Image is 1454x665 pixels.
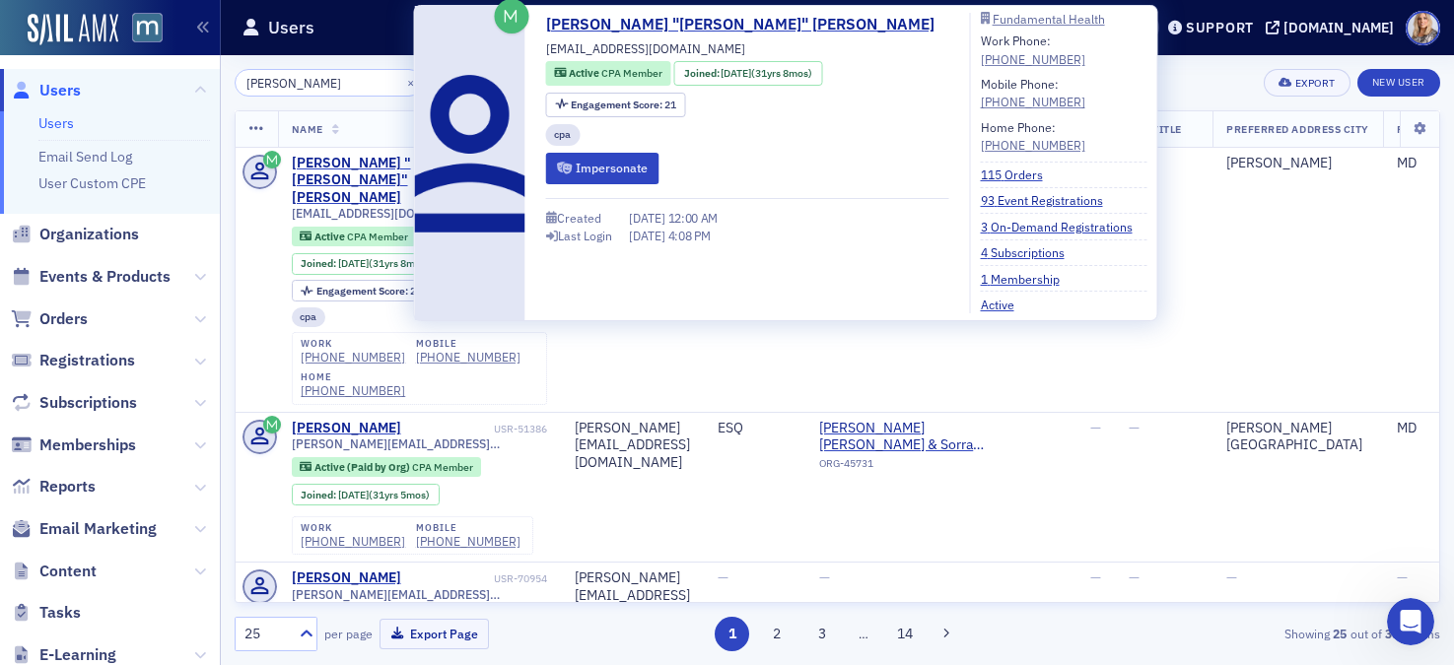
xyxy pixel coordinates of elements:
[39,266,171,288] span: Events & Products
[40,248,354,269] div: Recent message
[721,66,751,80] span: [DATE]
[300,230,407,242] a: Active CPA Member
[20,232,375,335] div: Recent messageProfile image for AidanOk, sounds good.[PERSON_NAME]•[DATE]
[301,383,405,398] div: [PHONE_NUMBER]
[324,625,373,642] label: per page
[38,174,146,192] a: User Custom CPE
[674,61,822,86] div: Joined: 1993-12-16 00:00:00
[981,218,1147,235] a: 3 On-Demand Registrations
[601,66,662,80] span: CPA Member
[292,155,491,207] div: [PERSON_NAME] "[PERSON_NAME]" [PERSON_NAME]
[292,280,432,301] div: Engagement Score: 21
[981,136,1085,154] a: [PHONE_NUMBER]
[40,382,329,403] div: We typically reply in under 4 minutes
[558,231,612,241] div: Last Login
[1129,419,1140,436] span: —
[1357,69,1440,97] a: New User
[11,561,97,582] a: Content
[404,572,547,585] div: USR-70954
[981,191,1118,209] a: 93 Event Registrations
[571,98,664,111] span: Engagement Score :
[721,66,812,82] div: (31yrs 8mos)
[301,257,338,270] span: Joined :
[39,392,137,414] span: Subscriptions
[546,124,581,147] div: cpa
[569,66,601,80] span: Active
[11,266,171,288] a: Events & Products
[301,371,405,383] div: home
[39,434,136,456] span: Memberships
[981,243,1079,261] a: 4 Subscriptions
[43,533,88,547] span: Home
[1387,598,1434,645] iframe: Intercom live chat
[416,338,520,350] div: mobile
[993,14,1105,25] div: Fundamental Health
[804,617,839,651] button: 3
[39,561,97,582] span: Content
[39,224,139,245] span: Organizations
[338,489,430,501] div: (31yrs 5mos)
[132,13,163,43] img: SailAMX
[1226,122,1369,136] span: Preferred Address City
[80,446,354,467] div: Status: All Systems Operational
[292,436,548,451] span: [PERSON_NAME][EMAIL_ADDRESS][DOMAIN_NAME]
[668,228,711,243] span: 4:08 PM
[338,256,369,270] span: [DATE]
[1226,568,1237,586] span: —
[301,350,405,365] a: [PHONE_NUMBER]
[380,619,489,649] button: Export Page
[11,434,136,456] a: Memberships
[39,140,355,173] p: Hi [PERSON_NAME]
[981,270,1074,288] a: 1 Membership
[244,624,288,644] div: 25
[546,93,686,117] div: Engagement Score: 21
[402,73,420,91] button: ×
[39,308,88,330] span: Orders
[416,534,520,549] a: [PHONE_NUMBER]
[40,278,80,317] img: Profile image for Aidan
[11,224,139,245] a: Organizations
[629,228,668,243] span: [DATE]
[571,100,676,110] div: 21
[416,350,520,365] a: [PHONE_NUMBER]
[981,50,1085,68] a: [PHONE_NUMBER]
[981,32,1085,68] div: Work Phone:
[39,350,135,371] span: Registrations
[554,66,661,82] a: Active CPA Member
[1129,568,1140,586] span: —
[11,350,135,371] a: Registrations
[981,75,1085,111] div: Mobile Phone:
[301,489,338,501] span: Joined :
[11,308,88,330] a: Orders
[338,257,430,270] div: (31yrs 8mos)
[301,534,405,549] a: [PHONE_NUMBER]
[981,118,1085,155] div: Home Phone:
[11,518,157,540] a: Email Marketing
[38,148,132,166] a: Email Send Log
[235,69,423,97] input: Search…
[404,423,547,435] div: USR-51386
[316,284,410,298] span: Engagement Score :
[1283,19,1394,36] div: [DOMAIN_NAME]
[412,460,473,474] span: CPA Member
[38,114,74,132] a: Users
[819,457,999,477] div: ORG-45731
[118,13,163,46] a: View Homepage
[292,484,440,505] div: Joined: 1994-03-25 00:00:00
[546,153,659,183] button: Impersonate
[11,80,81,101] a: Users
[131,484,262,563] button: Messages
[28,14,118,45] img: SailAMX
[760,617,795,651] button: 2
[338,488,369,501] span: [DATE]
[339,32,375,67] div: Close
[263,484,394,563] button: Help
[981,93,1085,110] a: [PHONE_NUMBER]
[292,253,440,275] div: Joined: 1993-12-16 00:00:00
[546,61,671,86] div: Active: Active: CPA Member
[292,569,401,587] a: [PERSON_NAME]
